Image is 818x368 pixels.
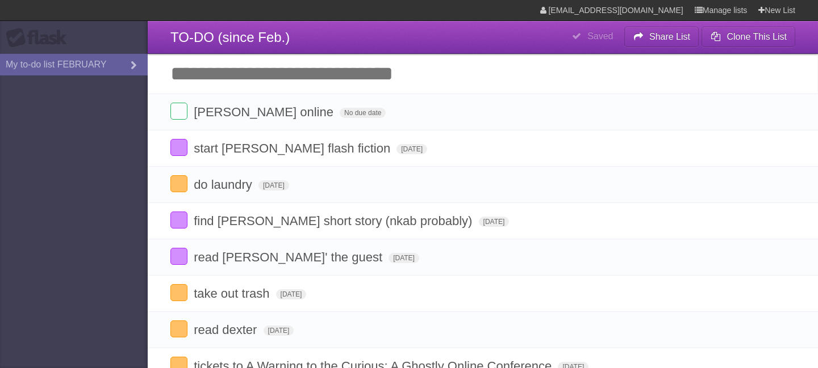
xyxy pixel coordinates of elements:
[624,27,699,47] button: Share List
[702,27,795,47] button: Clone This List
[170,248,187,265] label: Done
[194,141,393,155] span: start [PERSON_NAME] flash fiction
[170,175,187,192] label: Done
[6,28,74,48] div: Flask
[170,29,290,45] span: TO-DO (since Feb.)
[389,253,419,263] span: [DATE]
[194,214,475,228] span: find [PERSON_NAME] short story (nkab probably)
[194,105,336,119] span: [PERSON_NAME] online
[170,139,187,156] label: Done
[264,325,294,336] span: [DATE]
[194,177,255,192] span: do laundry
[258,180,289,191] span: [DATE]
[194,286,272,301] span: take out trash
[170,320,187,337] label: Done
[727,32,787,41] b: Clone This List
[587,31,613,41] b: Saved
[276,289,307,299] span: [DATE]
[340,108,386,118] span: No due date
[170,212,187,229] label: Done
[194,323,260,337] span: read dexter
[194,250,385,264] span: read [PERSON_NAME]' the guest
[397,144,427,154] span: [DATE]
[170,284,187,301] label: Done
[479,217,510,227] span: [DATE]
[170,103,187,120] label: Done
[649,32,690,41] b: Share List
